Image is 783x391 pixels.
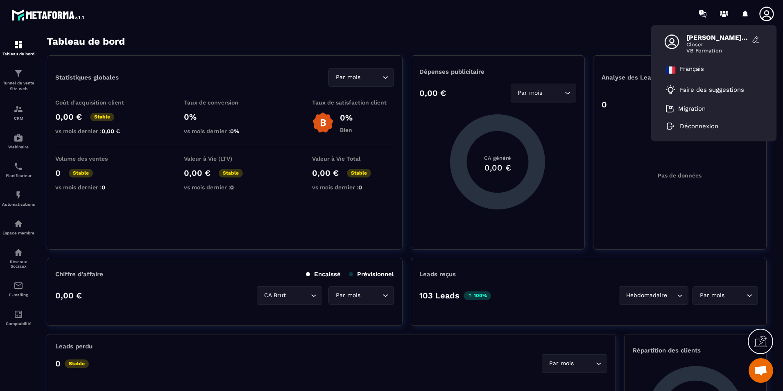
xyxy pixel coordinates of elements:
[184,155,266,162] p: Valeur à Vie (LTV)
[2,184,35,213] a: automationsautomationsAutomatisations
[14,68,23,78] img: formation
[575,359,594,368] input: Search for option
[2,231,35,235] p: Espace membre
[184,184,266,191] p: vs mois dernier :
[55,99,137,106] p: Coût d'acquisition client
[55,271,103,278] p: Chiffre d’affaire
[2,321,35,326] p: Comptabilité
[328,68,394,87] div: Search for option
[2,173,35,178] p: Planificateur
[686,48,748,54] span: VB Formation
[419,68,576,75] p: Dépenses publicitaire
[102,128,120,134] span: 0,00 €
[55,112,82,122] p: 0,00 €
[14,104,23,114] img: formation
[312,155,394,162] p: Valeur à Vie Total
[340,127,353,133] p: Bien
[2,52,35,56] p: Tableau de bord
[2,145,35,149] p: Webinaire
[14,281,23,291] img: email
[542,354,607,373] div: Search for option
[184,99,266,106] p: Taux de conversion
[464,291,491,300] p: 100%
[55,74,119,81] p: Statistiques globales
[55,155,137,162] p: Volume des ventes
[358,184,362,191] span: 0
[2,62,35,98] a: formationformationTunnel de vente Site web
[47,36,125,47] h3: Tableau de bord
[666,85,752,95] a: Faire des suggestions
[2,303,35,332] a: accountantaccountantComptabilité
[2,80,35,92] p: Tunnel de vente Site web
[669,291,675,300] input: Search for option
[658,172,702,179] p: Pas de données
[287,291,309,300] input: Search for option
[686,34,748,41] span: [PERSON_NAME]-Lamourec
[2,202,35,207] p: Automatisations
[102,184,105,191] span: 0
[312,112,334,134] img: b-badge-o.b3b20ee6.svg
[516,89,544,98] span: Par mois
[2,34,35,62] a: formationformationTableau de bord
[184,128,266,134] p: vs mois dernier :
[544,89,563,98] input: Search for option
[624,291,669,300] span: Hebdomadaire
[14,40,23,50] img: formation
[419,88,446,98] p: 0,00 €
[666,105,706,113] a: Migration
[14,190,23,200] img: automations
[362,291,380,300] input: Search for option
[680,123,718,130] p: Déconnexion
[55,343,93,350] p: Leads perdu
[11,7,85,22] img: logo
[362,73,380,82] input: Search for option
[328,286,394,305] div: Search for option
[633,347,758,354] p: Répartition des clients
[14,133,23,143] img: automations
[692,286,758,305] div: Search for option
[90,113,114,121] p: Stable
[547,359,575,368] span: Par mois
[2,116,35,120] p: CRM
[349,271,394,278] p: Prévisionnel
[2,275,35,303] a: emailemailE-mailing
[262,291,287,300] span: CA Brut
[347,169,371,177] p: Stable
[55,128,137,134] p: vs mois dernier :
[257,286,322,305] div: Search for option
[602,100,607,109] p: 0
[69,169,93,177] p: Stable
[680,65,704,75] p: Français
[602,74,680,81] p: Analyse des Leads
[334,291,362,300] span: Par mois
[680,86,744,93] p: Faire des suggestions
[419,271,456,278] p: Leads reçus
[419,291,459,300] p: 103 Leads
[726,291,745,300] input: Search for option
[312,184,394,191] p: vs mois dernier :
[511,84,576,102] div: Search for option
[312,99,394,106] p: Taux de satisfaction client
[14,161,23,171] img: scheduler
[749,358,773,383] a: Ouvrir le chat
[184,168,210,178] p: 0,00 €
[55,168,61,178] p: 0
[678,105,706,112] p: Migration
[306,271,341,278] p: Encaissé
[65,359,89,368] p: Stable
[698,291,726,300] span: Par mois
[2,259,35,268] p: Réseaux Sociaux
[2,241,35,275] a: social-networksocial-networkRéseaux Sociaux
[334,73,362,82] span: Par mois
[230,128,239,134] span: 0%
[14,248,23,257] img: social-network
[619,286,688,305] div: Search for option
[55,291,82,300] p: 0,00 €
[55,184,137,191] p: vs mois dernier :
[2,127,35,155] a: automationsautomationsWebinaire
[340,113,353,123] p: 0%
[686,41,748,48] span: Closer
[14,219,23,229] img: automations
[55,359,61,368] p: 0
[312,168,339,178] p: 0,00 €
